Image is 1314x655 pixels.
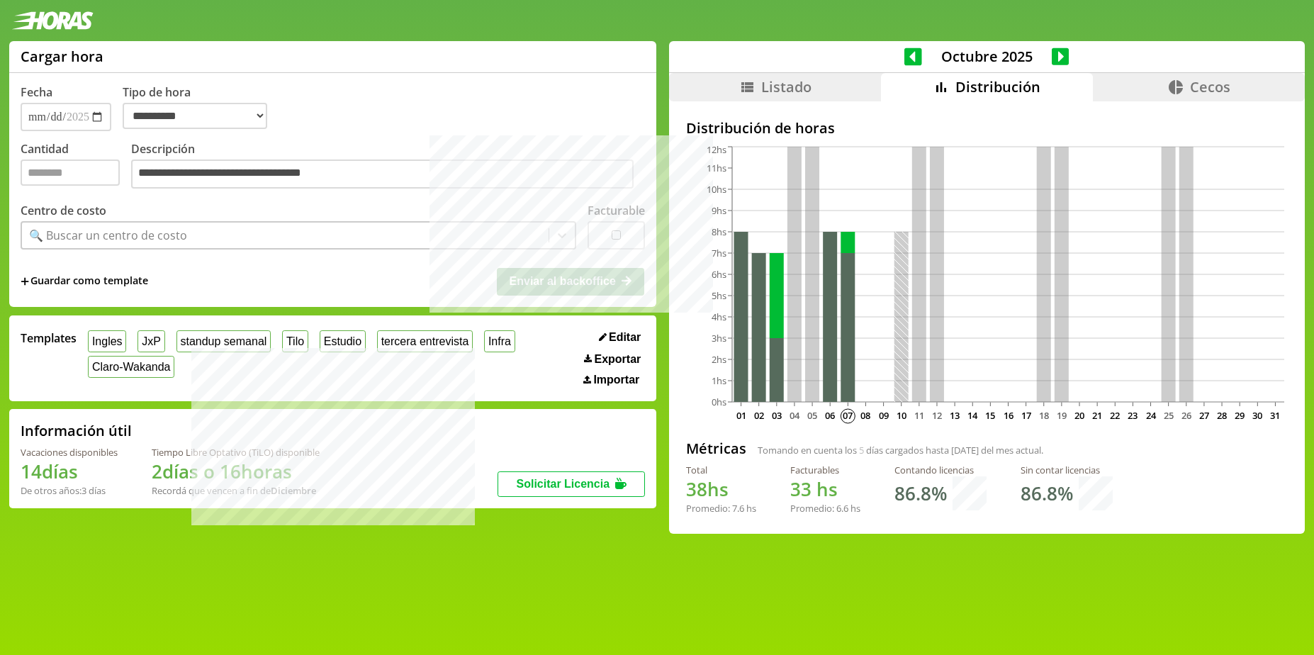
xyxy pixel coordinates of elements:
[516,478,610,490] span: Solicitar Licencia
[761,77,812,96] span: Listado
[152,459,320,484] h1: 2 días o 16 horas
[922,47,1052,66] span: Octubre 2025
[860,409,870,422] text: 08
[825,409,835,422] text: 06
[967,409,978,422] text: 14
[686,476,707,502] span: 38
[836,502,848,515] span: 6.6
[772,409,782,422] text: 03
[897,409,906,422] text: 10
[790,476,812,502] span: 33
[754,409,764,422] text: 02
[21,203,106,218] label: Centro de costo
[712,268,726,281] tspan: 6hs
[484,330,515,352] button: Infra
[686,502,756,515] div: Promedio: hs
[131,141,645,193] label: Descripción
[859,444,864,457] span: 5
[1181,409,1191,422] text: 26
[712,310,726,323] tspan: 4hs
[595,353,641,366] span: Exportar
[377,330,473,352] button: tercera entrevista
[955,77,1040,96] span: Distribución
[588,203,645,218] label: Facturable
[686,439,746,458] h2: Métricas
[707,162,726,174] tspan: 11hs
[843,409,853,422] text: 07
[707,143,726,156] tspan: 12hs
[282,330,308,352] button: Tilo
[21,446,118,459] div: Vacaciones disponibles
[1021,481,1073,506] h1: 86.8 %
[712,225,726,238] tspan: 8hs
[11,11,94,30] img: logotipo
[807,409,817,422] text: 05
[914,409,924,422] text: 11
[21,274,29,289] span: +
[790,502,860,515] div: Promedio: hs
[1217,409,1227,422] text: 28
[1199,409,1209,422] text: 27
[894,464,987,476] div: Contando licencias
[593,374,639,386] span: Importar
[790,409,800,422] text: 04
[712,396,726,408] tspan: 0hs
[21,484,118,497] div: De otros años: 3 días
[21,459,118,484] h1: 14 días
[707,183,726,196] tspan: 10hs
[1092,409,1102,422] text: 21
[152,446,320,459] div: Tiempo Libre Optativo (TiLO) disponible
[1039,409,1049,422] text: 18
[21,159,120,186] input: Cantidad
[123,103,267,129] select: Tipo de hora
[21,47,103,66] h1: Cargar hora
[932,409,942,422] text: 12
[1145,409,1156,422] text: 24
[21,421,132,440] h2: Información útil
[131,159,634,189] textarea: Descripción
[595,330,646,345] button: Editar
[88,356,174,378] button: Claro-Wakanda
[21,84,52,100] label: Fecha
[712,374,726,387] tspan: 1hs
[1074,409,1084,422] text: 20
[1252,409,1262,422] text: 30
[712,353,726,366] tspan: 2hs
[271,484,316,497] b: Diciembre
[21,141,131,193] label: Cantidad
[1164,409,1174,422] text: 25
[736,409,746,422] text: 01
[88,330,126,352] button: Ingles
[712,247,726,259] tspan: 7hs
[1021,409,1031,422] text: 17
[123,84,279,131] label: Tipo de hora
[29,228,187,243] div: 🔍 Buscar un centro de costo
[1110,409,1120,422] text: 22
[950,409,960,422] text: 13
[1128,409,1138,422] text: 23
[21,330,77,346] span: Templates
[176,330,271,352] button: standup semanal
[712,204,726,217] tspan: 9hs
[320,330,366,352] button: Estudio
[580,352,645,366] button: Exportar
[758,444,1043,457] span: Tomando en cuenta los días cargados hasta [DATE] del mes actual.
[686,118,1288,138] h2: Distribución de horas
[498,471,645,497] button: Solicitar Licencia
[1057,409,1067,422] text: 19
[609,331,641,344] span: Editar
[686,464,756,476] div: Total
[1021,464,1113,476] div: Sin contar licencias
[985,409,995,422] text: 15
[732,502,744,515] span: 7.6
[1270,409,1280,422] text: 31
[1003,409,1013,422] text: 16
[878,409,888,422] text: 09
[712,332,726,345] tspan: 3hs
[1235,409,1245,422] text: 29
[1190,77,1230,96] span: Cecos
[21,274,148,289] span: +Guardar como template
[894,481,947,506] h1: 86.8 %
[686,476,756,502] h1: hs
[152,484,320,497] div: Recordá que vencen a fin de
